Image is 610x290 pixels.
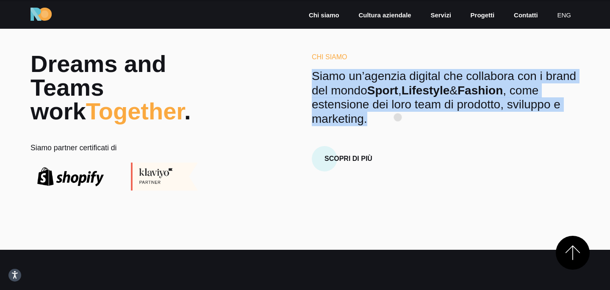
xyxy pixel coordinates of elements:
[402,84,450,97] strong: Lifestyle
[86,98,184,124] span: Together
[312,69,579,126] p: Siamo un’agenzia digital che collabora con i brand del mondo , & , come estensione dei loro team ...
[367,84,398,97] strong: Sport
[30,167,111,186] img: Shopify Italian Agency
[308,11,340,20] a: Chi siamo
[430,11,452,20] a: Servizi
[556,11,572,20] a: eng
[124,163,204,191] img: Klaviyo Italian Agency
[513,11,539,20] a: Contatti
[30,8,52,21] img: Ride On Agency
[312,52,579,62] h6: Chi Siamo
[312,136,385,171] a: Scopri di più
[30,52,205,123] h2: Dreams and Teams work .
[312,146,385,171] button: Scopri di più
[470,11,496,20] a: Progetti
[457,84,503,97] strong: Fashion
[358,11,412,20] a: Cultura aziendale
[30,144,205,152] h5: Siamo partner certificati di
